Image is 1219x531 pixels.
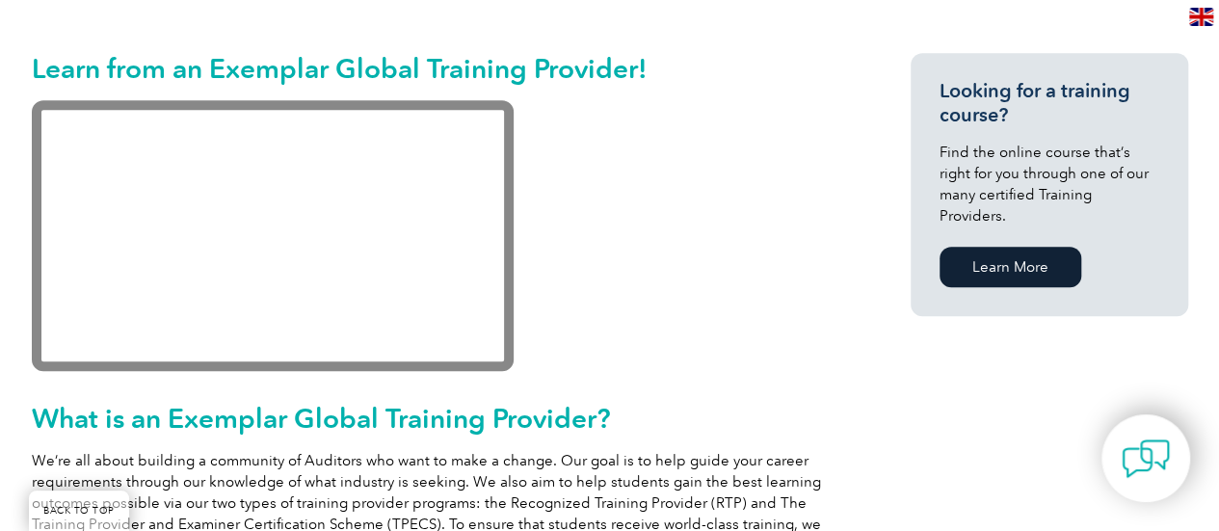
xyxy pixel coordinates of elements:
p: Find the online course that’s right for you through one of our many certified Training Providers. [940,142,1159,226]
h2: What is an Exemplar Global Training Provider? [32,403,841,434]
h3: Looking for a training course? [940,79,1159,127]
img: en [1189,8,1213,26]
h2: Learn from an Exemplar Global Training Provider! [32,53,841,84]
a: Learn More [940,247,1081,287]
img: contact-chat.png [1122,435,1170,483]
a: BACK TO TOP [29,491,129,531]
iframe: Recognized Training Provider Graduates: World of Opportunities [32,100,514,371]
